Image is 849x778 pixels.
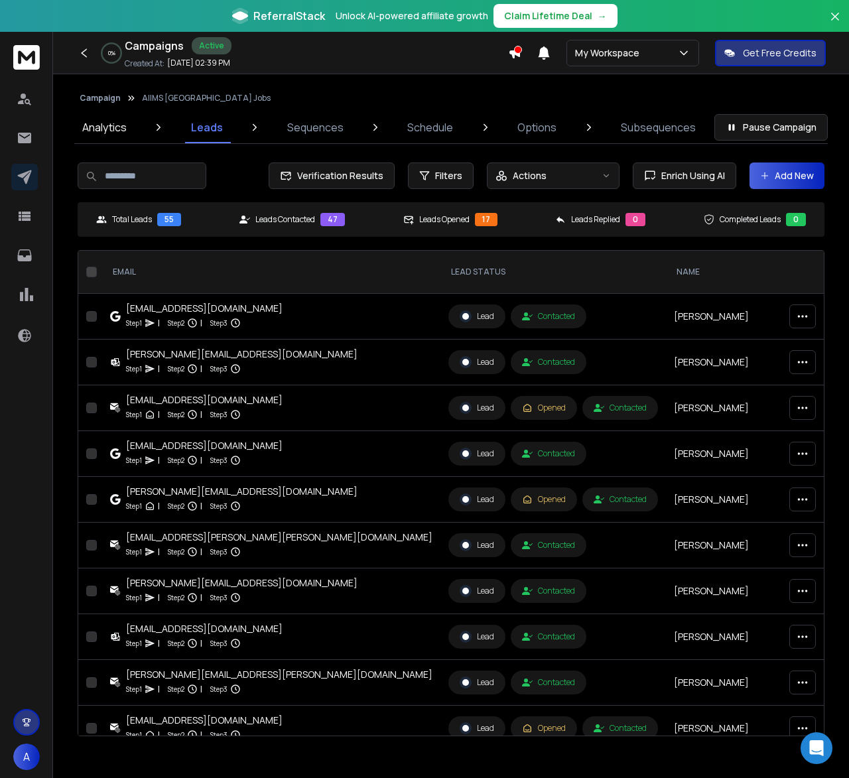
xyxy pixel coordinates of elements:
[125,38,184,54] h1: Campaigns
[158,362,160,375] p: |
[200,362,202,375] p: |
[158,728,160,742] p: |
[460,631,494,643] div: Lead
[509,111,564,143] a: Options
[210,637,228,650] p: Step 3
[168,454,184,467] p: Step 2
[826,8,844,40] button: Close banner
[522,357,575,367] div: Contacted
[192,37,231,54] div: Active
[253,8,325,24] span: ReferralStack
[200,682,202,696] p: |
[183,111,231,143] a: Leads
[200,591,202,604] p: |
[613,111,704,143] a: Subsequences
[126,714,283,727] div: [EMAIL_ADDRESS][DOMAIN_NAME]
[200,499,202,513] p: |
[522,311,575,322] div: Contacted
[158,545,160,558] p: |
[200,408,202,421] p: |
[157,213,181,226] div: 55
[168,362,184,375] p: Step 2
[625,213,645,226] div: 0
[126,362,142,375] p: Step 1
[292,169,383,182] span: Verification Results
[598,9,607,23] span: →
[168,316,184,330] p: Step 2
[142,93,271,103] p: AIIMS [GEOGRAPHIC_DATA] Jobs
[440,251,666,294] th: LEAD STATUS
[786,213,806,226] div: 0
[80,93,121,103] button: Campaign
[158,316,160,330] p: |
[168,545,184,558] p: Step 2
[210,545,228,558] p: Step 3
[126,531,432,544] div: [EMAIL_ADDRESS][PERSON_NAME][PERSON_NAME][DOMAIN_NAME]
[126,576,358,590] div: [PERSON_NAME][EMAIL_ADDRESS][DOMAIN_NAME]
[125,58,164,69] p: Created At:
[336,9,488,23] p: Unlock AI-powered affiliate growth
[522,586,575,596] div: Contacted
[522,631,575,642] div: Contacted
[126,408,142,421] p: Step 1
[419,214,470,225] p: Leads Opened
[82,119,127,135] p: Analytics
[200,637,202,650] p: |
[475,213,497,226] div: 17
[126,316,142,330] p: Step 1
[210,454,228,467] p: Step 3
[126,545,142,558] p: Step 1
[13,744,40,770] button: A
[714,114,828,141] button: Pause Campaign
[126,591,142,604] p: Step 1
[126,485,358,498] div: [PERSON_NAME][EMAIL_ADDRESS][DOMAIN_NAME]
[513,169,547,182] p: Actions
[656,169,725,182] span: Enrich Using AI
[168,499,184,513] p: Step 2
[210,728,228,742] p: Step 3
[167,58,230,68] p: [DATE] 02:39 PM
[158,637,160,650] p: |
[210,362,228,375] p: Step 3
[210,316,228,330] p: Step 3
[320,213,345,226] div: 47
[522,540,575,551] div: Contacted
[210,682,228,696] p: Step 3
[460,402,494,414] div: Lead
[801,732,832,764] div: Open Intercom Messenger
[210,499,228,513] p: Step 3
[575,46,645,60] p: My Workspace
[168,591,184,604] p: Step 2
[399,111,461,143] a: Schedule
[126,728,142,742] p: Step 1
[279,111,352,143] a: Sequences
[200,545,202,558] p: |
[158,454,160,467] p: |
[255,214,315,225] p: Leads Contacted
[460,539,494,551] div: Lead
[168,682,184,696] p: Step 2
[200,454,202,467] p: |
[200,316,202,330] p: |
[517,119,556,135] p: Options
[168,408,184,421] p: Step 2
[126,348,358,361] div: [PERSON_NAME][EMAIL_ADDRESS][DOMAIN_NAME]
[522,494,566,505] div: Opened
[720,214,781,225] p: Completed Leads
[126,439,283,452] div: [EMAIL_ADDRESS][DOMAIN_NAME]
[200,728,202,742] p: |
[407,119,453,135] p: Schedule
[460,677,494,688] div: Lead
[435,169,462,182] span: Filters
[168,637,184,650] p: Step 2
[715,40,826,66] button: Get Free Credits
[126,499,142,513] p: Step 1
[522,723,566,734] div: Opened
[126,454,142,467] p: Step 1
[102,251,440,294] th: EMAIL
[460,722,494,734] div: Lead
[108,49,115,57] p: 0 %
[126,302,283,315] div: [EMAIL_ADDRESS][DOMAIN_NAME]
[460,356,494,368] div: Lead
